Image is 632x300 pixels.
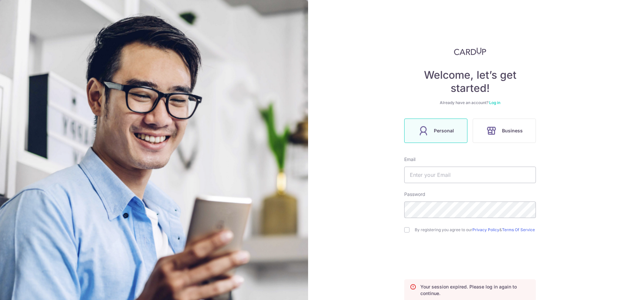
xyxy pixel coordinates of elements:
a: Log in [489,100,500,105]
iframe: reCAPTCHA [420,246,520,271]
h4: Welcome, let’s get started! [404,68,536,95]
a: Terms Of Service [502,227,535,232]
label: By registering you agree to our & [415,227,536,232]
span: Personal [434,127,454,135]
div: Already have an account? [404,100,536,105]
label: Email [404,156,415,163]
a: Business [470,119,539,143]
label: Password [404,191,425,198]
a: Personal [402,119,470,143]
input: Enter your Email [404,167,536,183]
p: Your session expired. Please log in again to continue. [420,284,530,297]
img: CardUp Logo [454,47,486,55]
a: Privacy Policy [472,227,499,232]
span: Business [502,127,523,135]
